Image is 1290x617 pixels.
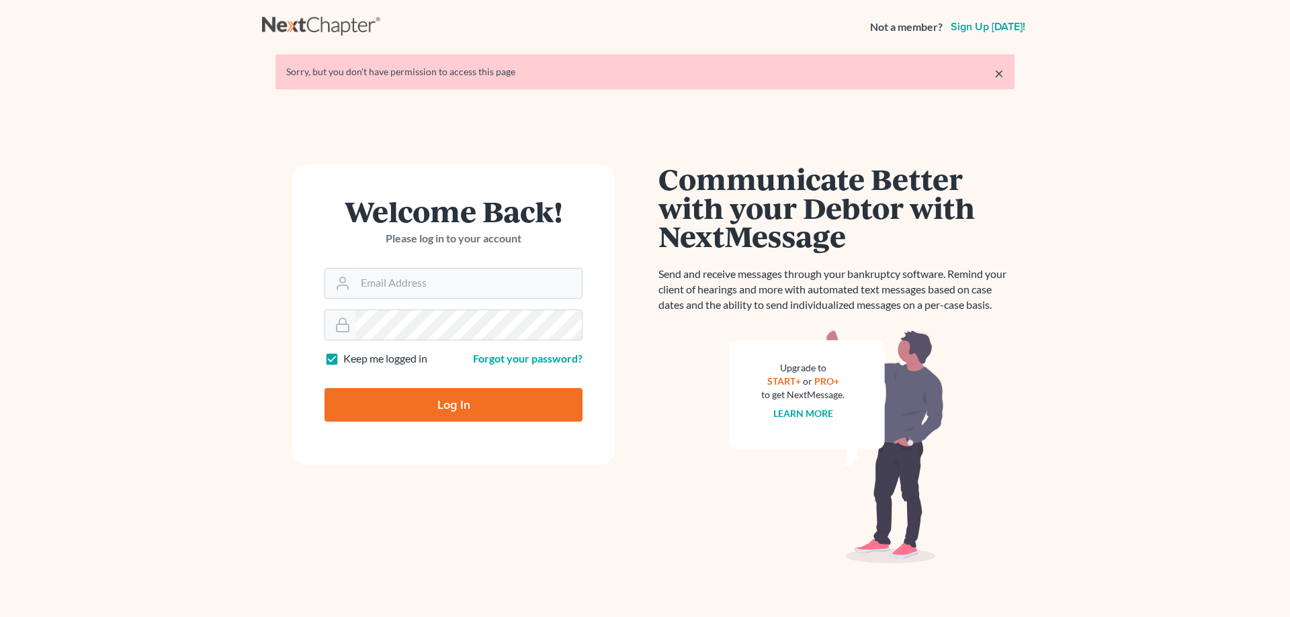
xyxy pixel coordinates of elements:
label: Keep me logged in [343,351,427,367]
div: Sorry, but you don't have permission to access this page [286,65,1004,79]
strong: Not a member? [870,19,943,35]
img: nextmessage_bg-59042aed3d76b12b5cd301f8e5b87938c9018125f34e5fa2b7a6b67550977c72.svg [729,329,944,564]
a: × [994,65,1004,81]
input: Log In [325,388,583,422]
input: Email Address [355,269,582,298]
h1: Welcome Back! [325,197,583,226]
a: START+ [767,375,801,387]
a: PRO+ [814,375,839,387]
a: Learn more [773,408,833,419]
div: Upgrade to [761,361,845,375]
p: Please log in to your account [325,231,583,246]
a: Forgot your password? [473,352,583,365]
a: Sign up [DATE]! [948,21,1028,32]
span: or [803,375,812,387]
h1: Communicate Better with your Debtor with NextMessage [658,164,1015,250]
div: to get NextMessage. [761,388,845,401]
p: Send and receive messages through your bankruptcy software. Remind your client of hearings and mo... [658,267,1015,313]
